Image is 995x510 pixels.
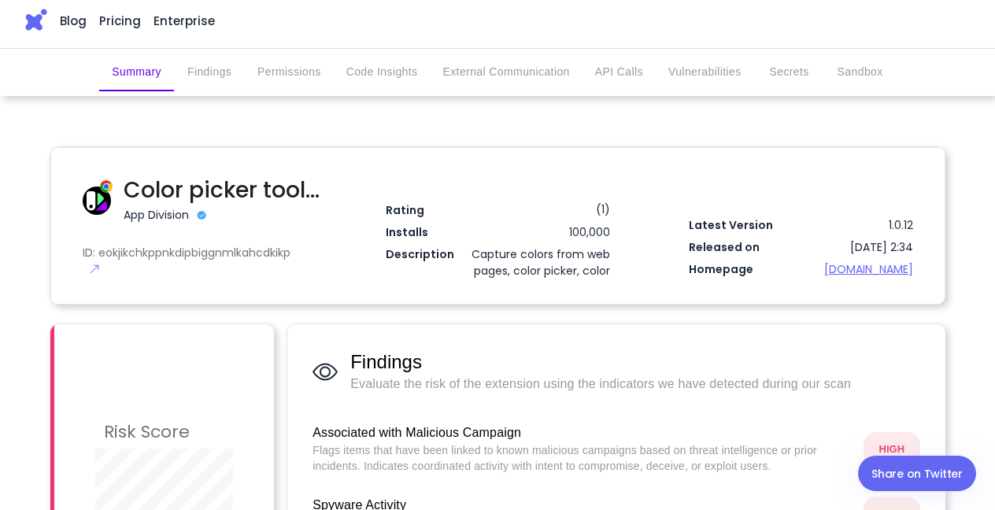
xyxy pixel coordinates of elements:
div: App Division [124,207,189,224]
button: Permissions [245,54,334,91]
h3: Risk Score [104,416,190,449]
div: Share on Twitter [871,464,963,483]
button: API Calls [583,54,656,91]
button: Code Insights [334,54,431,91]
strong: HIGH [879,443,905,455]
div: Rating [386,202,580,219]
p: Flags items that have been linked to known malicious campaigns based on threat intelligence or pr... [313,442,851,474]
span: Findings [350,349,920,375]
button: Findings [174,54,245,91]
div: 1.0.12 [801,217,914,234]
button: Vulnerabilities [656,54,754,91]
div: ID: eokjikchkppnkdipbiggnmlkahcdkikp [83,245,307,278]
div: ( 1 ) [583,202,610,216]
button: Secrets [754,54,825,91]
div: Installs [386,224,498,241]
button: Sandbox [825,54,896,91]
a: Share on Twitter [858,456,976,491]
div: [DATE] 2:34 [850,239,913,256]
span: Evaluate the risk of the extension using the indicators we have detected during our scan [350,375,920,394]
div: Capture colors from web pages, color picker, color history. This is better compared to Color pick... [459,246,610,329]
span: Associated with Malicious Campaign [313,423,851,442]
img: Findings [313,359,338,385]
button: External Communication [430,54,582,91]
div: Description [386,246,459,263]
a: [DOMAIN_NAME] [801,261,914,278]
div: Homepage [689,261,801,278]
div: Latest Version [689,217,801,234]
div: 100,000 [498,224,611,241]
button: Summary [99,54,174,91]
h1: Color picker tool - geco [124,174,323,207]
div: secondary tabs example [99,54,895,91]
div: Released on [689,239,850,256]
